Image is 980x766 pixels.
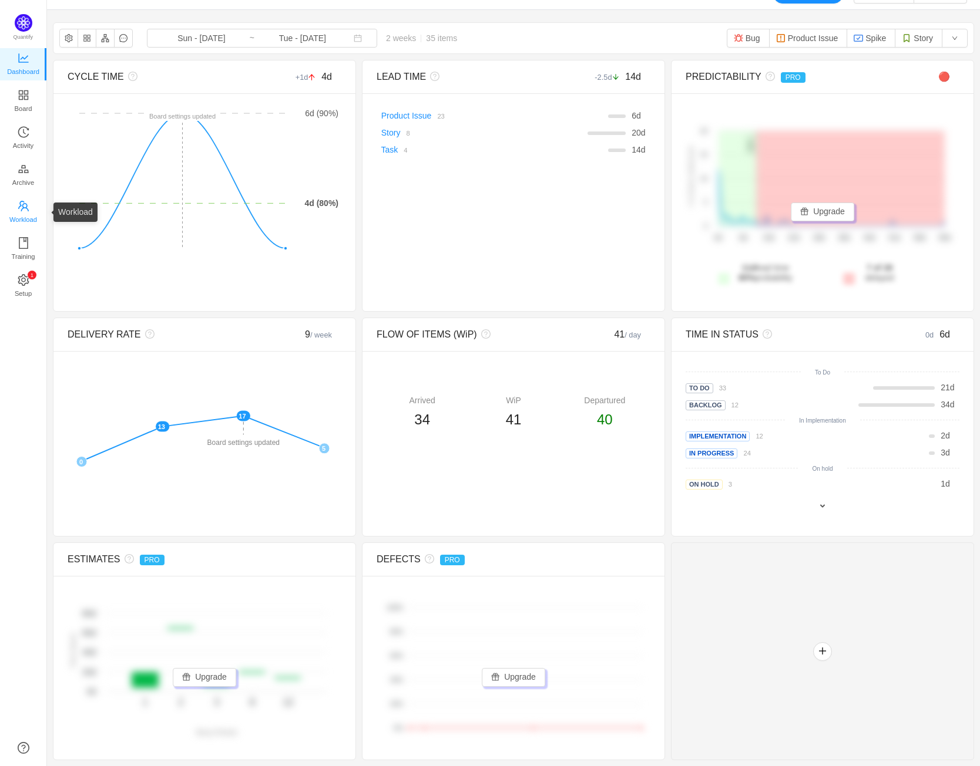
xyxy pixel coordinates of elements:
[739,273,793,282] span: probability
[686,400,726,410] span: Backlog
[82,609,96,618] tspan: 80d
[18,238,29,261] a: Training
[15,14,32,32] img: Quantify
[632,128,641,137] span: 20
[741,263,756,272] strong: 11d
[296,73,322,82] small: +1d
[426,33,457,43] span: 35 items
[559,394,650,407] div: Departured
[15,282,32,305] span: Setup
[939,234,951,242] tspan: 65d
[394,724,403,731] tspan: 0%
[154,32,249,45] input: Start date
[426,72,439,81] i: icon: question-circle
[597,411,613,427] span: 40
[398,145,407,154] a: 4
[739,263,793,282] span: lead time
[941,400,950,409] span: 34
[11,245,35,268] span: Training
[381,145,398,154] a: Task
[714,234,722,242] tspan: 0d
[482,668,545,687] button: icon: giftUpgrade
[888,234,900,242] tspan: 51d
[30,271,33,279] p: 1
[941,383,954,392] span: d
[377,394,468,407] div: Arrived
[12,171,34,194] span: Archive
[813,234,825,242] tspan: 29d
[70,633,77,668] text: Time Spent
[18,90,29,113] a: Board
[321,72,332,82] span: 4d
[729,481,732,488] small: 3
[114,29,133,48] button: icon: message
[214,698,219,708] tspan: 3
[68,72,124,82] span: CYCLE TIME
[719,384,726,392] small: 33
[941,431,950,440] span: d
[750,431,763,440] a: 12
[18,200,29,212] i: icon: team
[704,199,707,206] tspan: 5
[761,72,775,81] i: icon: question-circle
[354,34,362,42] i: icon: calendar
[941,448,945,457] span: 3
[18,127,29,150] a: Activity
[704,222,707,230] tspan: 0
[941,383,950,392] span: 21
[686,328,891,342] div: TIME IN STATUS
[625,330,641,339] small: / day
[686,480,723,490] span: On Hold
[87,687,96,696] tspan: 0d
[737,448,750,457] a: 24
[700,175,707,182] tspan: 10
[15,97,32,120] span: Board
[781,72,806,83] span: PRO
[390,652,403,659] tspan: 60%
[18,742,29,754] a: icon: question-circle
[863,234,875,242] tspan: 44d
[713,383,726,392] a: 33
[18,52,29,64] i: icon: line-chart
[632,128,645,137] span: d
[731,401,739,409] small: 12
[387,604,403,611] tspan: 100%
[468,394,559,407] div: WiP
[120,554,134,563] i: icon: question-circle
[686,383,713,393] span: To Do
[595,73,625,82] small: -2.5d
[283,698,294,708] tspan: 12
[941,448,950,457] span: d
[632,145,641,154] span: 14
[18,89,29,101] i: icon: appstore
[178,698,183,708] tspan: 2
[815,369,830,376] small: To Do
[310,330,332,339] small: / week
[739,234,747,242] tspan: 8d
[377,72,426,82] span: LEAD TIME
[18,275,29,298] a: icon: settingSetup
[9,208,37,231] span: Workload
[865,263,894,282] span: delayed
[763,234,774,242] tspan: 15d
[902,33,911,43] img: 10315
[700,127,707,134] tspan: 20
[440,555,465,565] span: PRO
[759,329,772,339] i: icon: question-circle
[431,111,444,120] a: 23
[400,128,410,137] a: 8
[68,552,273,566] div: ESTIMATES
[739,273,755,282] strong: 80%
[688,147,695,207] text: # of items delivered
[743,450,750,457] small: 24
[305,329,332,339] span: 9
[625,72,641,82] span: 14d
[941,431,945,440] span: 2
[813,642,832,661] button: icon: plus
[686,448,737,458] span: In Progress
[18,164,29,187] a: Archive
[82,628,96,637] tspan: 60d
[867,263,892,272] strong: 7 of 28
[939,329,950,339] span: 6d
[941,479,945,488] span: 1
